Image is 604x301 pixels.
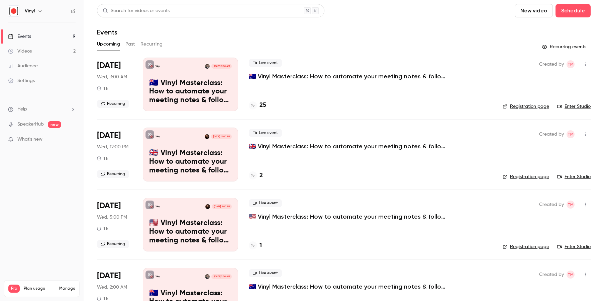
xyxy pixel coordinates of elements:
a: 🇬🇧 Vinyl Masterclass: How to automate your meeting notes & follow upsVinylJordan Vickery[DATE] 12... [143,128,238,181]
span: TM [568,271,574,279]
span: Wed, 3:00 AM [97,74,127,80]
a: 🇺🇸 Vinyl Masterclass: How to automate your meeting notes & follow ups [249,213,449,221]
span: Help [17,106,27,113]
span: [DATE] [97,271,121,281]
h1: Events [97,28,117,36]
div: Sep 24 Wed, 12:00 PM (America/New York) [97,198,132,251]
p: Vinyl [156,135,160,138]
a: Manage [59,286,75,291]
span: Recurring [97,170,129,178]
span: [DATE] [97,60,121,71]
span: [DATE] 5:00 PM [212,204,231,209]
span: Created by [539,201,564,209]
div: 1 h [97,86,108,91]
div: Videos [8,48,32,55]
span: new [48,121,61,128]
button: Past [125,39,135,50]
button: New video [515,4,553,17]
p: 🇺🇸 Vinyl Masterclass: How to automate your meeting notes & follow ups [149,219,232,245]
a: 🇬🇧 Vinyl Masterclass: How to automate your meeting notes & follow ups [249,142,449,150]
span: Live event [249,59,282,67]
span: Created by [539,130,564,138]
a: 1 [249,241,262,250]
a: Registration page [503,243,549,250]
a: 🇦🇺 Vinyl Masterclass: How to automate your meeting notes & follow upsVinylTrent McLaren[DATE] 3:0... [143,58,238,111]
h4: 25 [260,101,266,110]
span: [DATE] 3:00 AM [211,64,231,69]
p: 🇬🇧 Vinyl Masterclass: How to automate your meeting notes & follow ups [149,149,232,175]
span: Trent McLaren [567,271,575,279]
span: Live event [249,199,282,207]
img: Jordan Vickery [205,134,209,139]
h6: Vinyl [25,8,35,14]
span: TM [568,130,574,138]
span: What's new [17,136,42,143]
p: Vinyl [156,275,160,278]
a: Registration page [503,173,549,180]
span: [DATE] [97,201,121,211]
div: Search for videos or events [103,7,170,14]
div: Audience [8,63,38,69]
span: Trent McLaren [567,201,575,209]
span: Plan usage [24,286,55,291]
a: 🇺🇸 Vinyl Masterclass: How to automate your meeting notes & follow upsVinylJordan Vickery[DATE] 5:... [143,198,238,251]
a: Enter Studio [557,103,591,110]
a: Enter Studio [557,243,591,250]
button: Schedule [556,4,591,17]
img: Vinyl [8,6,19,16]
h4: 2 [260,171,263,180]
img: Trent McLaren [205,274,210,279]
span: Live event [249,269,282,277]
a: 25 [249,101,266,110]
a: Enter Studio [557,173,591,180]
span: Wed, 5:00 PM [97,214,127,221]
p: Vinyl [156,65,160,68]
span: Wed, 2:00 AM [97,284,127,291]
div: Events [8,33,31,40]
span: Pro [8,285,20,293]
span: Recurring [97,100,129,108]
span: Trent McLaren [567,130,575,138]
a: 2 [249,171,263,180]
span: Wed, 12:00 PM [97,144,128,150]
span: [DATE] 12:00 PM [211,134,231,139]
span: Created by [539,271,564,279]
span: Trent McLaren [567,60,575,68]
iframe: Noticeable Trigger [68,137,76,143]
button: Upcoming [97,39,120,50]
a: Registration page [503,103,549,110]
span: [DATE] [97,130,121,141]
span: TM [568,201,574,209]
span: Live event [249,129,282,137]
span: TM [568,60,574,68]
img: Jordan Vickery [205,204,210,209]
span: [DATE] 2:00 AM [211,274,231,279]
img: Trent McLaren [205,64,210,69]
div: Sep 24 Wed, 12:00 PM (Europe/London) [97,128,132,181]
h4: 1 [260,241,262,250]
a: SpeakerHub [17,121,44,128]
button: Recurring [140,39,163,50]
a: 🇦🇺 Vinyl Masterclass: How to automate your meeting notes & follow ups [249,283,449,291]
div: Sep 24 Wed, 12:00 PM (Australia/Sydney) [97,58,132,111]
span: Created by [539,60,564,68]
div: 1 h [97,156,108,161]
a: 🇦🇺 Vinyl Masterclass: How to automate your meeting notes & follow ups [249,72,449,80]
li: help-dropdown-opener [8,106,76,113]
p: 🇦🇺 Vinyl Masterclass: How to automate your meeting notes & follow ups [149,79,232,105]
div: Settings [8,77,35,84]
div: 1 h [97,226,108,231]
span: Recurring [97,240,129,248]
button: Recurring events [539,42,591,52]
p: Vinyl [156,205,160,208]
